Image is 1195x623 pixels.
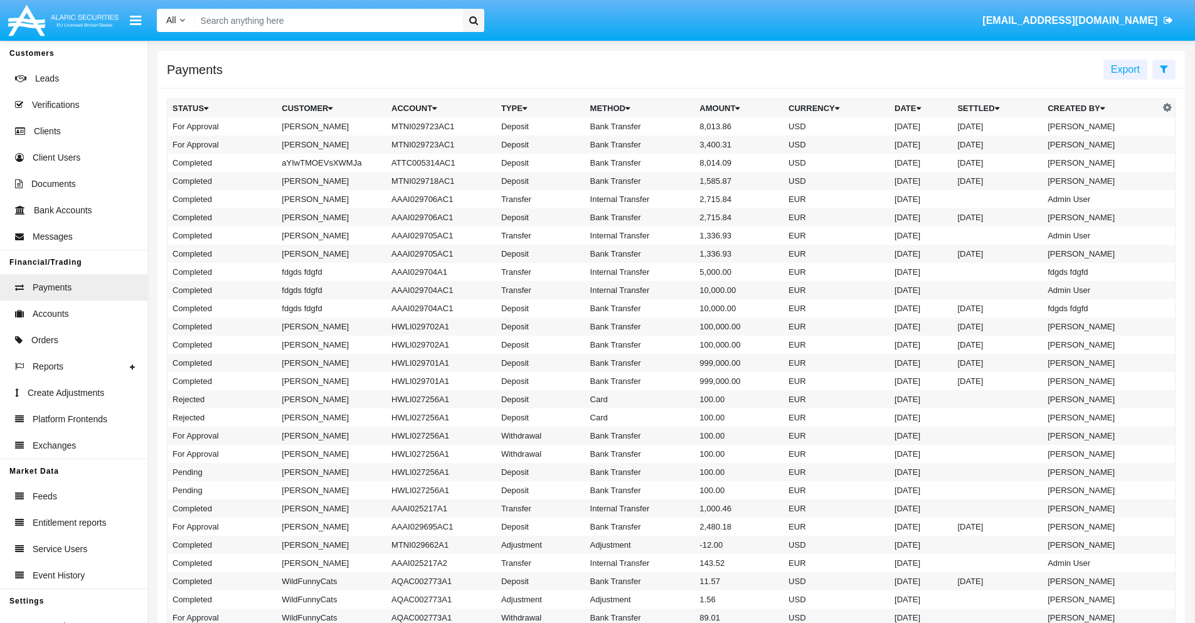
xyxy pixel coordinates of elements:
[167,117,277,136] td: For Approval
[496,245,585,263] td: Deposit
[694,445,783,463] td: 100.00
[783,445,890,463] td: EUR
[386,208,496,226] td: AAAI029706AC1
[386,354,496,372] td: HWLI029701A1
[496,263,585,281] td: Transfer
[277,117,386,136] td: [PERSON_NAME]
[694,390,783,408] td: 100.00
[496,354,585,372] td: Deposit
[386,463,496,481] td: HWLI027256A1
[890,245,952,263] td: [DATE]
[167,172,277,190] td: Completed
[167,572,277,590] td: Completed
[952,208,1043,226] td: [DATE]
[783,136,890,154] td: USD
[1043,154,1159,172] td: [PERSON_NAME]
[496,154,585,172] td: Deposit
[585,136,695,154] td: Bank Transfer
[386,445,496,463] td: HWLI027256A1
[167,499,277,518] td: Completed
[167,317,277,336] td: Completed
[890,226,952,245] td: [DATE]
[1043,263,1159,281] td: fdgds fdgfd
[277,99,386,118] th: Customer
[890,536,952,554] td: [DATE]
[694,372,783,390] td: 999,000.00
[386,590,496,609] td: AQAC002773A1
[32,99,79,112] span: Verifications
[33,230,73,243] span: Messages
[585,427,695,445] td: Bank Transfer
[977,3,1179,38] a: [EMAIL_ADDRESS][DOMAIN_NAME]
[694,481,783,499] td: 100.00
[783,518,890,536] td: EUR
[890,390,952,408] td: [DATE]
[6,2,120,39] img: Logo image
[167,354,277,372] td: Completed
[33,151,80,164] span: Client Users
[783,99,890,118] th: Currency
[386,172,496,190] td: MTNI029718AC1
[34,125,61,138] span: Clients
[783,572,890,590] td: USD
[277,317,386,336] td: [PERSON_NAME]
[496,408,585,427] td: Deposit
[585,463,695,481] td: Bank Transfer
[952,99,1043,118] th: Settled
[496,463,585,481] td: Deposit
[694,190,783,208] td: 2,715.84
[1043,208,1159,226] td: [PERSON_NAME]
[694,99,783,118] th: Amount
[890,208,952,226] td: [DATE]
[1043,590,1159,609] td: [PERSON_NAME]
[1043,317,1159,336] td: [PERSON_NAME]
[1043,281,1159,299] td: Admin User
[890,427,952,445] td: [DATE]
[167,136,277,154] td: For Approval
[386,99,496,118] th: Account
[694,590,783,609] td: 1.56
[783,427,890,445] td: EUR
[277,445,386,463] td: [PERSON_NAME]
[277,518,386,536] td: [PERSON_NAME]
[166,15,176,25] span: All
[890,281,952,299] td: [DATE]
[783,536,890,554] td: USD
[386,299,496,317] td: AAAI029704AC1
[386,372,496,390] td: HWLI029701A1
[194,9,459,32] input: Search
[496,590,585,609] td: Adjustment
[783,481,890,499] td: EUR
[33,413,107,426] span: Platform Frontends
[277,299,386,317] td: fdgds fdgfd
[277,481,386,499] td: [PERSON_NAME]
[890,554,952,572] td: [DATE]
[694,572,783,590] td: 11.57
[890,590,952,609] td: [DATE]
[890,499,952,518] td: [DATE]
[585,154,695,172] td: Bank Transfer
[386,390,496,408] td: HWLI027256A1
[277,172,386,190] td: [PERSON_NAME]
[496,99,585,118] th: Type
[277,245,386,263] td: [PERSON_NAME]
[277,463,386,481] td: [PERSON_NAME]
[585,354,695,372] td: Bank Transfer
[496,518,585,536] td: Deposit
[952,372,1043,390] td: [DATE]
[585,172,695,190] td: Bank Transfer
[585,499,695,518] td: Internal Transfer
[694,117,783,136] td: 8,013.86
[167,226,277,245] td: Completed
[1043,463,1159,481] td: [PERSON_NAME]
[1043,336,1159,354] td: [PERSON_NAME]
[386,226,496,245] td: AAAI029705AC1
[167,536,277,554] td: Completed
[33,360,63,373] span: Reports
[35,72,59,85] span: Leads
[952,154,1043,172] td: [DATE]
[783,390,890,408] td: EUR
[694,518,783,536] td: 2,480.18
[694,499,783,518] td: 1,000.46
[952,572,1043,590] td: [DATE]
